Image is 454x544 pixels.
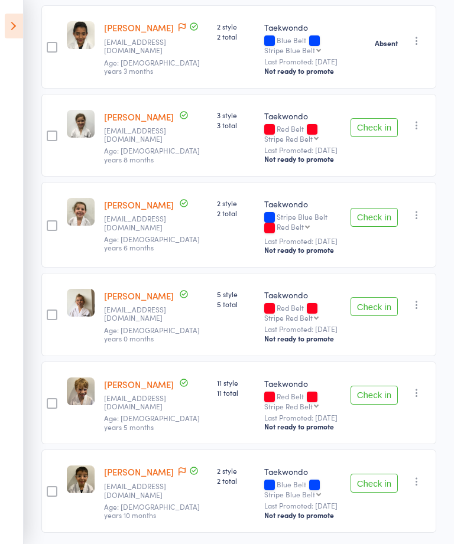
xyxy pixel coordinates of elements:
span: 11 total [217,387,255,398]
small: Last Promoted: [DATE] [264,146,341,154]
img: image1675400163.png [67,289,95,317]
div: Red Belt [264,125,341,142]
a: [PERSON_NAME] [104,289,174,302]
div: Taekwondo [264,21,341,33]
button: Check in [351,118,398,137]
div: Red Belt [264,392,341,410]
span: Age: [DEMOGRAPHIC_DATA] years 0 months [104,325,200,343]
div: Stripe Red Belt [264,402,313,410]
small: 0730ac@gmail.com [104,38,181,55]
button: Check in [351,386,398,405]
span: Age: [DEMOGRAPHIC_DATA] years 8 months [104,145,200,164]
img: image1715927351.png [67,465,95,493]
strong: Absent [375,38,398,48]
button: Check in [351,208,398,227]
div: Taekwondo [264,377,341,389]
a: [PERSON_NAME] [104,465,174,478]
span: Age: [DEMOGRAPHIC_DATA] years 6 months [104,234,200,252]
small: Dubyosorio@gmail.com [104,482,181,499]
span: 2 total [217,475,255,486]
span: 11 style [217,377,255,387]
div: Blue Belt [264,480,341,498]
a: [PERSON_NAME] [104,198,174,211]
div: Stripe Red Belt [264,314,313,321]
span: 5 total [217,299,255,309]
small: Last Promoted: [DATE] [264,237,341,245]
span: Age: [DEMOGRAPHIC_DATA] years 3 months [104,57,200,76]
img: image1680765513.png [67,110,95,138]
div: Not ready to promote [264,422,341,431]
button: Check in [351,297,398,316]
div: Red Belt [277,223,304,230]
small: Last Promoted: [DATE] [264,501,341,510]
div: Stripe Red Belt [264,135,313,142]
span: 2 total [217,31,255,41]
span: 2 style [217,465,255,475]
button: Check in [351,474,398,493]
span: 5 style [217,289,255,299]
span: 2 total [217,208,255,218]
span: Age: [DEMOGRAPHIC_DATA] years 10 months [104,501,200,520]
img: image1723703837.png [67,21,95,49]
span: 2 style [217,198,255,208]
span: 2 style [217,21,255,31]
img: image1675920196.png [67,377,95,405]
span: 3 style [217,110,255,120]
small: tarnyakosnar@hotmail.com [104,126,181,144]
div: Taekwondo [264,198,341,210]
small: Last Promoted: [DATE] [264,413,341,422]
div: Not ready to promote [264,66,341,76]
div: Taekwondo [264,289,341,301]
a: [PERSON_NAME] [104,378,174,390]
img: image1644382704.png [67,198,95,226]
div: Not ready to promote [264,334,341,343]
span: 3 total [217,120,255,130]
small: maheraskate@gmail.com [104,214,181,232]
div: Not ready to promote [264,245,341,255]
a: [PERSON_NAME] [104,21,174,34]
div: Not ready to promote [264,154,341,164]
div: Stripe Blue Belt [264,46,315,54]
div: Blue Belt [264,36,341,54]
div: Not ready to promote [264,510,341,520]
a: [PERSON_NAME] [104,110,174,123]
div: Stripe Blue Belt [264,213,341,233]
div: Stripe Blue Belt [264,490,315,498]
div: Red Belt [264,304,341,321]
div: Taekwondo [264,465,341,477]
div: Taekwondo [264,110,341,122]
small: Last Promoted: [DATE] [264,325,341,333]
small: ahurst75@gmail.com [104,394,181,411]
small: se_272003@yahoo.com.au [104,305,181,323]
small: Last Promoted: [DATE] [264,57,341,66]
span: Age: [DEMOGRAPHIC_DATA] years 5 months [104,413,200,431]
